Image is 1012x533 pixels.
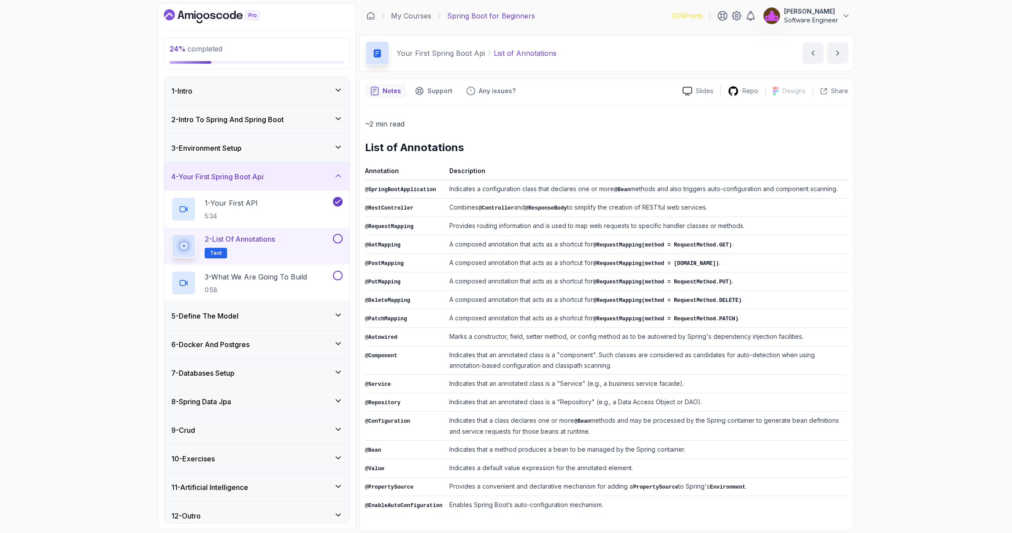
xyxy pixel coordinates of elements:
button: 1-Intro [164,77,350,105]
p: Any issues? [479,87,516,95]
code: @PropertySource [365,484,413,490]
code: @RequestMapping(method = RequestMethod.GET) [593,242,732,248]
button: 11-Artificial Intelligence [164,473,350,501]
h3: 2 - Intro To Spring And Spring Boot [171,114,284,125]
td: A composed annotation that acts as a shortcut for . [446,309,848,328]
button: 4-Your First Spring Boot Api [164,163,350,191]
img: user profile image [763,7,780,24]
h3: 6 - Docker And Postgres [171,339,249,350]
td: Marks a constructor, field, setter method, or config method as to be autowired by Spring's depend... [446,328,848,346]
span: Text [210,250,222,257]
a: My Courses [391,11,431,21]
p: Spring Boot for Beginners [447,11,535,21]
td: A composed annotation that acts as a shortcut for . [446,291,848,309]
h3: 5 - Define The Model [171,311,239,321]
h3: 9 - Crud [171,425,195,435]
h3: 7 - Databases Setup [171,368,235,378]
button: 10-Exercises [164,445,350,473]
code: @RequestMapping(method = RequestMethod.PUT) [593,279,732,285]
code: @Component [365,353,398,359]
code: @PostMapping [365,261,404,267]
td: Indicates that an annotated class is a "Service" (e.g., a business service facade). [446,375,848,393]
p: 5:34 [205,212,258,221]
h3: 11 - Artificial Intelligence [171,482,248,493]
span: 24 % [170,44,186,53]
button: 3-Environment Setup [164,134,350,162]
p: Share [831,87,848,95]
code: @RequestMapping(method = [DOMAIN_NAME]) [593,261,719,267]
a: Slides [676,87,720,96]
code: @Bean [365,447,381,453]
button: Share [813,87,848,95]
button: Support button [410,84,458,98]
p: 1208 Points [672,11,703,20]
code: @RequestMapping(method = RequestMethod.PATCH) [593,316,738,322]
a: Dashboard [366,11,375,20]
td: Indicates a default value expression for the annotated element. [446,459,848,478]
p: Notes [383,87,401,95]
h2: List of Annotations [365,141,848,155]
button: previous content [802,43,824,64]
p: 2 - List of Annotations [205,234,275,244]
h3: 1 - Intro [171,86,192,96]
code: @Bean [574,418,590,424]
td: A composed annotation that acts as a shortcut for . [446,254,848,272]
code: @ResponseBody [525,205,567,211]
td: Provides routing information and is used to map web requests to specific handler classes or methods. [446,217,848,236]
p: Repo [742,87,758,95]
p: List of Annotations [494,48,557,58]
button: 2-List of AnnotationsText [171,234,343,258]
h3: 10 - Exercises [171,453,215,464]
h3: 8 - Spring Data Jpa [171,396,231,407]
button: 8-Spring Data Jpa [164,388,350,416]
p: Your First Spring Boot Api [397,48,485,58]
code: @Controller [478,205,514,211]
code: @RequestMapping [365,224,413,230]
button: 5-Define The Model [164,302,350,330]
span: completed [170,44,222,53]
code: @Configuration [365,418,410,424]
p: Slides [696,87,713,95]
code: @GetMapping [365,242,401,248]
code: Environment [710,484,745,490]
h3: 3 - Environment Setup [171,143,242,153]
h3: 12 - Outro [171,511,201,521]
button: 12-Outro [164,502,350,530]
th: Annotation [365,165,446,180]
h3: 4 - Your First Spring Boot Api [171,171,264,182]
a: Repo [721,86,765,97]
code: @RequestMapping(method = RequestMethod.DELETE) [593,297,741,304]
td: A composed annotation that acts as a shortcut for . [446,272,848,291]
td: Indicates a configuration class that declares one or more methods and also triggers auto-configur... [446,180,848,199]
code: @PutMapping [365,279,401,285]
button: 2-Intro To Spring And Spring Boot [164,105,350,134]
p: [PERSON_NAME] [784,7,838,16]
td: Enables Spring Boot’s auto-configuration mechanism. [446,496,848,515]
code: @Value [365,466,384,472]
code: @Repository [365,400,401,406]
p: Designs [782,87,806,95]
code: @SpringBootApplication [365,187,436,193]
a: Dashboard [164,9,280,23]
td: A composed annotation that acts as a shortcut for . [446,236,848,254]
p: Support [427,87,452,95]
p: ~2 min read [365,118,848,130]
code: @PatchMapping [365,316,407,322]
button: 9-Crud [164,416,350,444]
code: @EnableAutoConfiguration [365,503,442,509]
button: notes button [365,84,406,98]
p: 3 - What We Are Going To Build [205,272,307,282]
button: user profile image[PERSON_NAME]Software Engineer [763,7,850,25]
code: @Autowired [365,334,398,341]
td: Indicates that an annotated class is a "Repository" (e.g., a Data Access Object or DAO). [446,393,848,412]
button: next content [827,43,848,64]
code: PropertySource [633,484,678,490]
p: Software Engineer [784,16,838,25]
p: 0:58 [205,286,307,294]
td: Combines and to simplify the creation of RESTful web services. [446,199,848,217]
code: @RestController [365,205,413,211]
th: Description [446,165,848,180]
button: Feedback button [461,84,521,98]
button: 7-Databases Setup [164,359,350,387]
button: 6-Docker And Postgres [164,330,350,359]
